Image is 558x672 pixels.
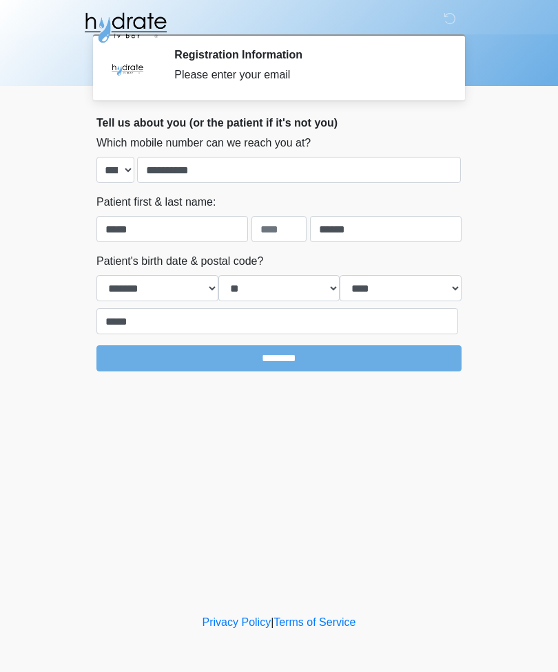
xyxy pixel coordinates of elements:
h2: Tell us about you (or the patient if it's not you) [96,116,462,129]
a: Terms of Service [273,616,355,628]
a: | [271,616,273,628]
img: Hydrate IV Bar - Fort Collins Logo [83,10,168,45]
div: Please enter your email [174,67,441,83]
label: Patient first & last name: [96,194,216,210]
a: Privacy Policy [203,616,271,628]
label: Which mobile number can we reach you at? [96,135,311,151]
label: Patient's birth date & postal code? [96,253,263,270]
img: Agent Avatar [107,48,148,89]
